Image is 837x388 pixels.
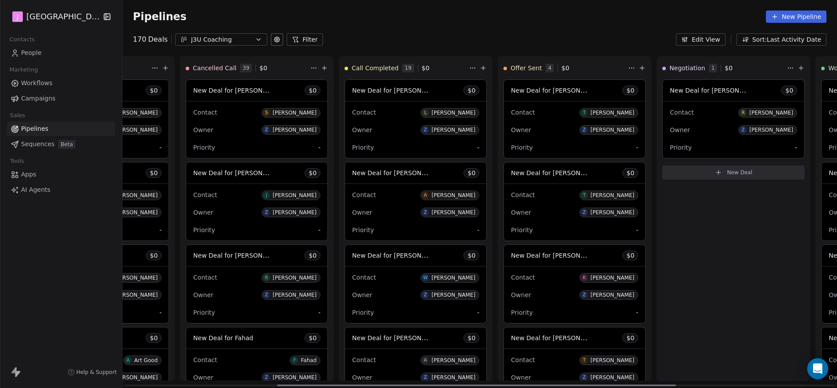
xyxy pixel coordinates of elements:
[7,76,115,90] a: Workflows
[636,308,638,317] span: -
[511,334,604,342] span: New Deal for [PERSON_NAME]
[511,126,531,133] span: Owner
[133,34,168,45] div: 170
[467,169,475,177] span: $ 0
[7,91,115,106] a: Campaigns
[503,79,646,158] div: New Deal for [PERSON_NAME]$0ContactT[PERSON_NAME]OwnerZ[PERSON_NAME]Priority-
[193,334,253,341] span: New Deal for Fahad
[590,374,634,381] div: [PERSON_NAME]
[7,122,115,136] a: Pipelines
[309,86,316,95] span: $ 0
[21,170,36,179] span: Apps
[265,274,268,281] div: R
[7,167,115,182] a: Apps
[477,308,479,317] span: -
[511,144,533,151] span: Priority
[186,79,328,158] div: New Deal for [PERSON_NAME]$0ContactS[PERSON_NAME]OwnerZ[PERSON_NAME]Priority-
[431,357,475,363] div: [PERSON_NAME]
[345,79,487,158] div: New Deal for [PERSON_NAME]$0ContactL[PERSON_NAME]OwnerZ[PERSON_NAME]Priority-
[287,33,323,46] button: Filter
[273,275,316,281] div: [PERSON_NAME]
[511,191,535,198] span: Contact
[422,64,430,72] span: $ 0
[193,309,215,316] span: Priority
[511,169,604,177] span: New Deal for [PERSON_NAME]
[352,64,399,72] span: Call Completed
[301,357,316,363] div: Fahad
[709,64,718,72] span: 1
[424,357,427,364] div: A
[193,209,213,216] span: Owner
[193,291,213,298] span: Owner
[150,334,158,342] span: $ 0
[590,127,634,133] div: [PERSON_NAME]
[58,140,75,149] span: Beta
[546,64,554,72] span: 4
[511,86,604,94] span: New Deal for [PERSON_NAME]
[424,126,427,133] div: Z
[186,244,328,323] div: New Deal for [PERSON_NAME]$0ContactR[PERSON_NAME]OwnerZ[PERSON_NAME]Priority-
[431,292,475,298] div: [PERSON_NAME]
[318,143,320,152] span: -
[727,169,753,176] span: New Deal
[6,109,29,122] span: Sales
[273,127,316,133] div: [PERSON_NAME]
[11,9,97,24] button: J[GEOGRAPHIC_DATA]
[424,192,427,199] div: A
[477,143,479,152] span: -
[511,291,531,298] span: Owner
[424,209,427,216] div: Z
[424,374,427,381] div: Z
[626,86,634,95] span: $ 0
[352,209,372,216] span: Owner
[510,64,542,72] span: Offer Sent
[26,11,100,22] span: [GEOGRAPHIC_DATA]
[431,110,475,116] div: [PERSON_NAME]
[467,86,475,95] span: $ 0
[636,226,638,234] span: -
[17,12,18,21] span: J
[21,185,50,194] span: AI Agents
[583,291,586,298] div: Z
[583,192,586,199] div: T
[352,126,372,133] span: Owner
[766,11,826,23] button: New Pipeline
[352,374,372,381] span: Owner
[511,356,535,363] span: Contact
[742,109,745,116] div: R
[114,292,158,298] div: [PERSON_NAME]
[676,33,726,46] button: Edit View
[114,192,158,198] div: [PERSON_NAME]
[670,109,693,116] span: Contact
[191,35,251,44] div: J3U Coaching
[352,309,374,316] span: Priority
[511,109,535,116] span: Contact
[294,357,296,364] div: F
[7,137,115,151] a: SequencesBeta
[511,374,531,381] span: Owner
[21,140,54,149] span: Sequences
[134,357,158,363] div: Art Good
[21,48,42,57] span: People
[126,357,129,364] div: A
[626,251,634,260] span: $ 0
[590,292,634,298] div: [PERSON_NAME]
[431,209,475,216] div: [PERSON_NAME]
[352,334,445,342] span: New Deal for [PERSON_NAME]
[725,64,733,72] span: $ 0
[785,86,793,95] span: $ 0
[318,308,320,317] span: -
[352,169,445,177] span: New Deal for [PERSON_NAME]
[511,309,533,316] span: Priority
[590,192,634,198] div: [PERSON_NAME]
[431,374,475,381] div: [PERSON_NAME]
[68,369,117,376] a: Help & Support
[150,251,158,260] span: $ 0
[590,209,634,216] div: [PERSON_NAME]
[424,109,427,116] div: L
[749,127,793,133] div: [PERSON_NAME]
[186,162,328,241] div: New Deal for [PERSON_NAME]$0ContactJ[PERSON_NAME]OwnerZ[PERSON_NAME]Priority-
[402,64,414,72] span: 19
[431,192,475,198] div: [PERSON_NAME]
[670,86,762,94] span: New Deal for [PERSON_NAME]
